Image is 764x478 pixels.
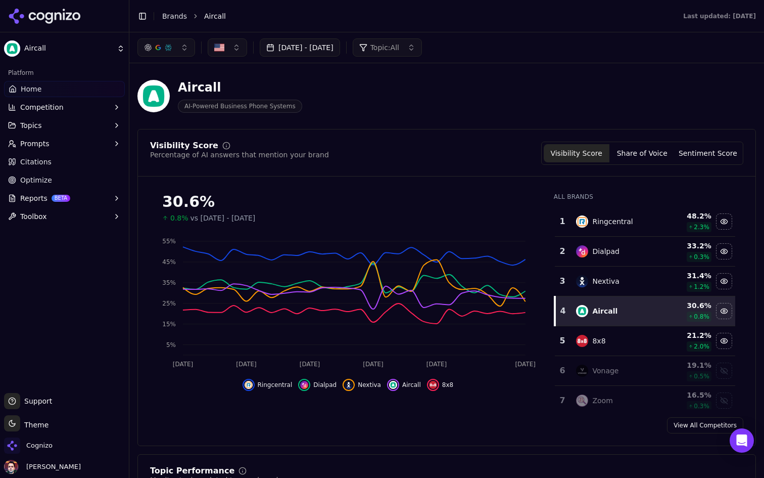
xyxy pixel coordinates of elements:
div: 31.4 % [665,271,711,281]
img: 8x8 [429,381,437,389]
img: 8x8 [576,335,588,347]
tspan: 55% [162,238,176,245]
span: Reports [20,193,47,203]
span: 2.3 % [694,223,709,231]
div: Visibility Score [150,142,218,150]
span: BETA [52,195,70,202]
div: 7 [559,395,566,407]
img: aircall [576,305,588,317]
span: 0.5 % [694,372,709,380]
span: Citations [20,157,52,167]
span: 0.3 % [694,253,709,261]
nav: breadcrumb [162,11,663,21]
img: zoom [576,395,588,407]
tr: 2dialpadDialpad33.2%0.3%Hide dialpad data [555,237,735,267]
div: 8x8 [592,336,605,346]
span: Aircall [204,11,226,21]
img: United States [214,42,224,53]
button: Hide ringcentral data [243,379,293,391]
span: 0.3 % [694,402,709,410]
tr: 7zoomZoom16.5%0.3%Show zoom data [555,386,735,416]
div: Percentage of AI answers that mention your brand [150,150,329,160]
div: 1 [559,215,566,228]
a: Optimize [4,172,125,188]
button: Prompts [4,136,125,152]
div: 3 [559,275,566,287]
button: [DATE] - [DATE] [260,38,340,57]
span: Aircall [24,44,113,53]
button: Hide nextiva data [716,273,732,289]
tspan: 25% [162,300,176,307]
tspan: [DATE] [363,361,384,368]
div: 48.2 % [665,211,711,221]
img: aircall [389,381,397,389]
tr: 3nextivaNextiva31.4%1.2%Hide nextiva data [555,267,735,296]
div: Topic Performance [150,467,234,475]
tr: 4aircallAircall30.6%0.8%Hide aircall data [555,296,735,326]
button: Hide ringcentral data [716,213,732,230]
tspan: 5% [166,341,176,349]
a: Home [4,81,125,97]
button: Hide dialpad data [298,379,337,391]
div: 5 [559,335,566,347]
div: 33.2 % [665,241,711,251]
span: Aircall [402,381,421,389]
tr: 1ringcentralRingcentral48.2%2.3%Hide ringcentral data [555,207,735,237]
div: 19.1 % [665,360,711,370]
tspan: [DATE] [173,361,194,368]
div: All Brands [554,193,735,201]
button: Hide nextiva data [343,379,381,391]
button: Hide 8x8 data [716,333,732,349]
div: 16.5 % [665,390,711,400]
div: Ringcentral [592,216,633,227]
img: Deniz Ozcan [4,460,18,474]
button: Hide aircall data [387,379,421,391]
img: nextiva [576,275,588,287]
button: Open user button [4,460,81,474]
tspan: [DATE] [300,361,320,368]
button: Toolbox [4,208,125,225]
div: Open Intercom Messenger [730,428,754,453]
span: Ringcentral [258,381,293,389]
button: Visibility Score [544,144,609,162]
button: ReportsBETA [4,190,125,206]
span: Topic: All [370,42,399,53]
div: Aircall [592,306,617,316]
a: Brands [162,12,187,20]
tspan: 45% [162,258,176,266]
div: Nextiva [592,276,619,286]
img: Aircall [4,40,20,57]
div: Dialpad [592,246,619,256]
span: 1.2 % [694,283,709,291]
div: Last updated: [DATE] [683,12,756,20]
button: Open organization switcher [4,438,53,454]
span: Prompts [20,139,50,149]
span: Theme [20,421,49,429]
span: Topics [20,120,42,131]
span: Cognizo [26,441,53,450]
tspan: [DATE] [515,361,536,368]
img: dialpad [300,381,308,389]
span: Support [20,396,52,406]
div: Vonage [592,366,618,376]
div: 6 [559,365,566,377]
button: Competition [4,99,125,115]
span: 8x8 [442,381,453,389]
span: vs [DATE] - [DATE] [190,213,256,223]
button: Hide dialpad data [716,243,732,259]
div: Zoom [592,396,612,406]
a: View All Competitors [667,417,743,433]
img: dialpad [576,245,588,257]
button: Show vonage data [716,363,732,379]
tr: 6vonageVonage19.1%0.5%Show vonage data [555,356,735,386]
span: Dialpad [313,381,337,389]
div: 30.6 % [665,300,711,311]
span: 0.8% [170,213,188,223]
img: ringcentral [245,381,253,389]
button: Topics [4,117,125,134]
span: Nextiva [358,381,381,389]
div: Platform [4,65,125,81]
div: 2 [559,245,566,257]
img: Cognizo [4,438,20,454]
span: Home [21,84,41,94]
